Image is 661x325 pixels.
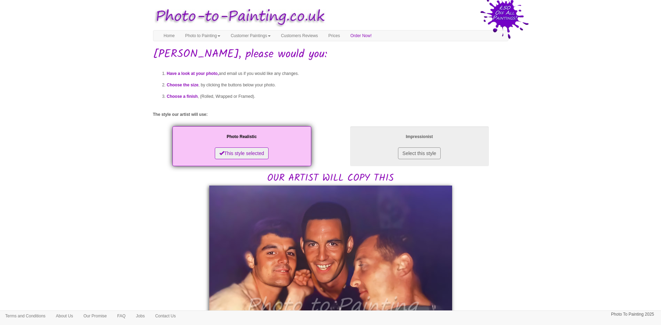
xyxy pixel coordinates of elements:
[159,31,180,41] a: Home
[167,83,198,87] span: Choose the size
[167,79,508,91] li: , by clicking the buttons below your photo.
[276,31,323,41] a: Customers Reviews
[51,311,78,321] a: About Us
[78,311,112,321] a: Our Promise
[153,48,508,60] h1: [PERSON_NAME], please would you:
[150,3,327,30] img: Photo to Painting
[180,31,226,41] a: Photo to Painting
[357,133,482,140] p: Impressionist
[398,147,441,159] button: Select this style
[167,71,219,76] span: Have a look at your photo,
[153,112,208,118] label: The style our artist will use:
[179,133,304,140] p: Photo Realistic
[112,311,131,321] a: FAQ
[345,31,377,41] a: Order Now!
[323,31,345,41] a: Prices
[153,125,508,184] h2: OUR ARTIST WILL COPY THIS
[167,94,198,99] span: Choose a finish
[167,91,508,102] li: , (Rolled, Wrapped or Framed).
[215,147,269,159] button: This style selected
[150,311,181,321] a: Contact Us
[131,311,150,321] a: Jobs
[167,68,508,79] li: and email us if you would like any changes.
[226,31,276,41] a: Customer Paintings
[611,311,654,318] p: Photo To Painting 2025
